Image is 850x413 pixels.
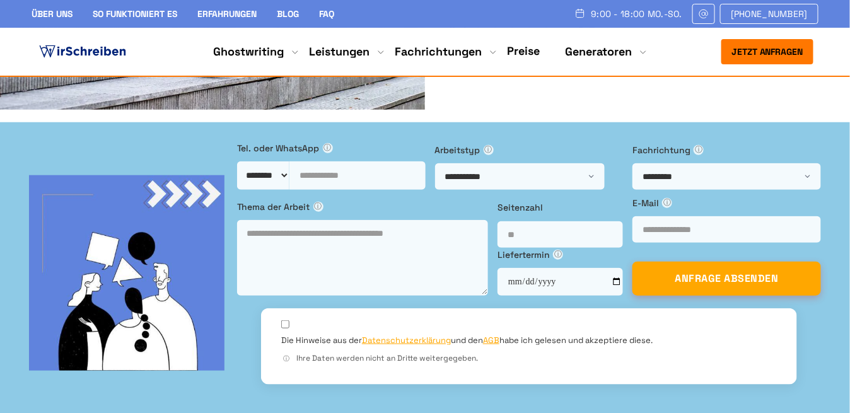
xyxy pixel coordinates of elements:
[484,145,494,155] span: ⓘ
[632,143,821,157] label: Fachrichtung
[498,248,623,262] label: Liefertermin
[721,39,813,64] button: Jetzt anfragen
[698,9,709,19] img: Email
[574,8,586,18] img: Schedule
[237,200,489,214] label: Thema der Arbeit
[281,335,653,346] label: Die Hinweise aus der und den habe ich gelesen und akzeptiere diese.
[277,8,299,20] a: Blog
[213,44,284,59] a: Ghostwriting
[632,262,821,296] button: ANFRAGE ABSENDEN
[731,9,808,19] span: [PHONE_NUMBER]
[591,9,682,19] span: 9:00 - 18:00 Mo.-So.
[323,143,333,153] span: ⓘ
[313,202,323,212] span: ⓘ
[309,44,370,59] a: Leistungen
[29,175,224,371] img: bg
[362,335,451,346] a: Datenschutzerklärung
[237,141,426,155] label: Tel. oder WhatsApp
[435,143,624,157] label: Arbeitstyp
[483,335,499,346] a: AGB
[395,44,482,59] a: Fachrichtungen
[662,198,672,208] span: ⓘ
[507,44,540,58] a: Preise
[632,196,821,210] label: E-Mail
[694,145,704,155] span: ⓘ
[319,8,334,20] a: FAQ
[281,354,291,364] span: ⓘ
[32,8,73,20] a: Über uns
[93,8,177,20] a: So funktioniert es
[565,44,632,59] a: Generatoren
[720,4,818,24] a: [PHONE_NUMBER]
[281,352,777,364] div: Ihre Daten werden nicht an Dritte weitergegeben.
[37,42,129,61] img: logo ghostwriter-österreich
[553,250,563,260] span: ⓘ
[197,8,257,20] a: Erfahrungen
[498,201,623,214] label: Seitenzahl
